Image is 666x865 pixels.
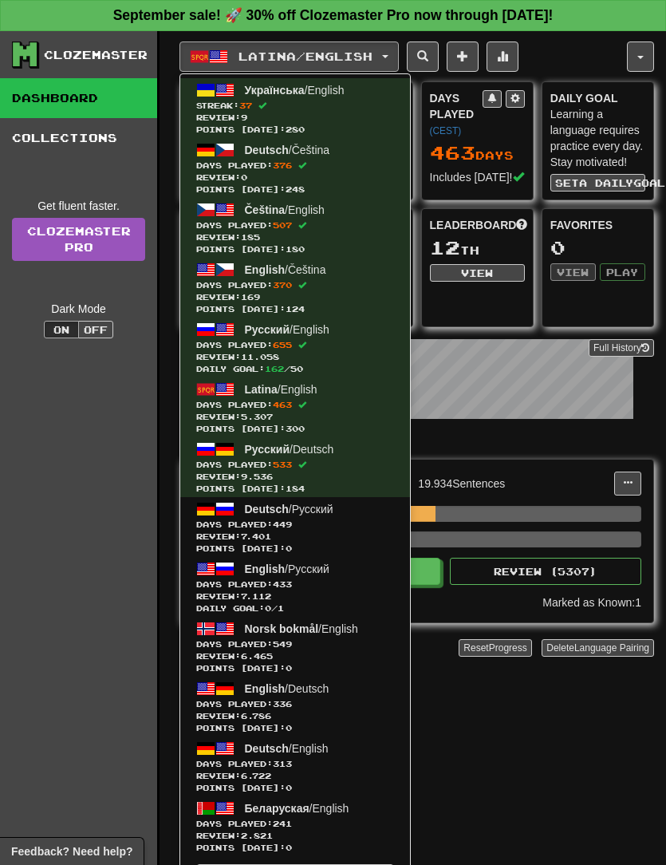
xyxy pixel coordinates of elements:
span: / Čeština [245,263,326,276]
span: Points [DATE]: 0 [196,782,394,794]
span: Days Played: [196,579,394,590]
span: English [245,682,286,695]
span: / Čeština [245,144,330,156]
span: Points [DATE]: 124 [196,303,394,315]
span: Open feedback widget [11,843,132,859]
span: Points [DATE]: 0 [196,543,394,555]
span: Points [DATE]: 280 [196,124,394,136]
a: Norsk bokmål/EnglishDays Played:549 Review:6.465Points [DATE]:0 [180,617,410,677]
span: Українська [245,84,305,97]
span: 313 [273,759,292,768]
span: Points [DATE]: 248 [196,184,394,196]
span: 433 [273,579,292,589]
span: Days Played: [196,399,394,411]
span: Review: 6.722 [196,770,394,782]
span: Points [DATE]: 0 [196,722,394,734]
span: Deutsch [245,503,289,515]
a: English/DeutschDays Played:336 Review:6.786Points [DATE]:0 [180,677,410,737]
span: 370 [273,280,292,290]
a: Deutsch/ČeštinaDays Played:376 Review:0Points [DATE]:248 [180,138,410,198]
span: Deutsch [245,742,289,755]
span: / English [245,383,317,396]
span: 376 [273,160,292,170]
span: Points [DATE]: 0 [196,662,394,674]
span: Days Played: [196,519,394,531]
span: Review: 6.465 [196,650,394,662]
span: Review: 11.058 [196,351,394,363]
a: Русский/DeutschDays Played:533 Review:9.536Points [DATE]:184 [180,437,410,497]
span: / English [245,802,349,815]
span: Norsk bokmål [245,622,319,635]
span: Days Played: [196,160,394,172]
span: Days Played: [196,638,394,650]
span: 449 [273,519,292,529]
span: Days Played: [196,279,394,291]
span: Points [DATE]: 0 [196,842,394,854]
span: Review: 9 [196,112,394,124]
span: Daily Goal: / 1 [196,602,394,614]
a: Deutsch/РусскийDays Played:449 Review:7.401Points [DATE]:0 [180,497,410,557]
span: / English [245,203,325,216]
span: / Deutsch [245,443,334,456]
span: English [245,263,286,276]
a: Беларуская/EnglishDays Played:241 Review:2.821Points [DATE]:0 [180,796,410,856]
span: 507 [273,220,292,230]
span: Review: 2.821 [196,830,394,842]
span: Days Played: [196,758,394,770]
span: English [245,563,286,575]
a: English/ČeštinaDays Played:370 Review:169Points [DATE]:124 [180,258,410,318]
span: 336 [273,699,292,709]
span: Review: 9.536 [196,471,394,483]
span: Review: 7.401 [196,531,394,543]
a: English/РусскийDays Played:433 Review:7.112Daily Goal:0/1 [180,557,410,617]
span: 0 [265,603,271,613]
span: 533 [273,460,292,469]
span: 37 [239,101,252,110]
span: Review: 6.786 [196,710,394,722]
span: Review: 5.307 [196,411,394,423]
span: / English [245,742,329,755]
a: Українська/EnglishStreak:37 Review:9Points [DATE]:280 [180,78,410,138]
a: Русский/EnglishDays Played:655 Review:11.058Daily Goal:162/50 [180,318,410,377]
span: Русский [245,323,290,336]
span: Points [DATE]: 184 [196,483,394,495]
span: Review: 0 [196,172,394,184]
span: Latina [245,383,278,396]
span: Беларуская [245,802,309,815]
span: 162 [265,364,284,373]
span: 463 [273,400,292,409]
span: Русский [245,443,290,456]
span: Days Played: [196,219,394,231]
span: Deutsch [245,144,289,156]
span: Review: 169 [196,291,394,303]
a: Latina/EnglishDays Played:463 Review:5.307Points [DATE]:300 [180,377,410,437]
span: Streak: [196,100,394,112]
span: / Deutsch [245,682,329,695]
span: Days Played: [196,339,394,351]
span: Days Played: [196,459,394,471]
span: 655 [273,340,292,350]
span: Review: 185 [196,231,394,243]
span: 549 [273,639,292,649]
span: / English [245,622,358,635]
span: 241 [273,819,292,828]
span: Points [DATE]: 180 [196,243,394,255]
span: Čeština [245,203,286,216]
span: Days Played: [196,818,394,830]
a: Čeština/EnglishDays Played:507 Review:185Points [DATE]:180 [180,198,410,258]
span: / Русский [245,563,329,575]
span: / Русский [245,503,333,515]
span: / English [245,323,329,336]
a: Deutsch/EnglishDays Played:313 Review:6.722Points [DATE]:0 [180,737,410,796]
span: / English [245,84,345,97]
span: Review: 7.112 [196,590,394,602]
span: Days Played: [196,698,394,710]
span: Daily Goal: / 50 [196,363,394,375]
span: Points [DATE]: 300 [196,423,394,435]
